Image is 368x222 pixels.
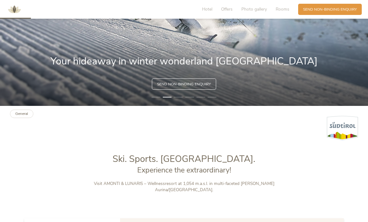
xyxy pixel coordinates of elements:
span: Photo gallery [241,6,267,12]
img: Südtirol [327,116,358,140]
span: Send non-binding enquiry [157,82,211,87]
span: Ski. Sports. [GEOGRAPHIC_DATA]. [113,153,255,165]
span: Experience the extraordinary! [137,165,231,175]
span: Hotel [202,6,212,12]
span: Offers [221,6,233,12]
span: Send non-binding enquiry [303,7,357,12]
b: Summer active [55,106,71,118]
a: AMONTI & LUNARIS Wellnessresort [5,7,24,11]
b: Family [48,106,55,118]
b: General [15,111,28,116]
a: General [10,110,33,118]
span: Rooms [276,6,289,12]
p: Visit AMONTI & LUNARIS – Wellnessresort at 1,054 m.a.s.l. in multi-faceted [PERSON_NAME] Aurina/[... [80,181,288,193]
b: Wellness [37,106,48,118]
